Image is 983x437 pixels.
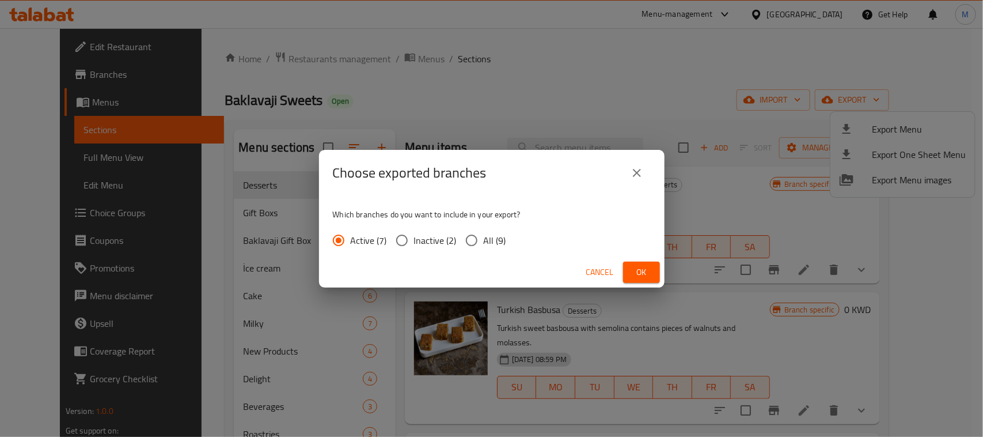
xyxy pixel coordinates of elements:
p: Which branches do you want to include in your export? [333,209,651,220]
span: Ok [632,265,651,280]
span: Cancel [586,265,614,280]
button: close [623,159,651,187]
button: Ok [623,262,660,283]
button: Cancel [582,262,618,283]
span: Active (7) [351,233,387,247]
span: All (9) [484,233,506,247]
span: Inactive (2) [414,233,457,247]
h2: Choose exported branches [333,164,487,182]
